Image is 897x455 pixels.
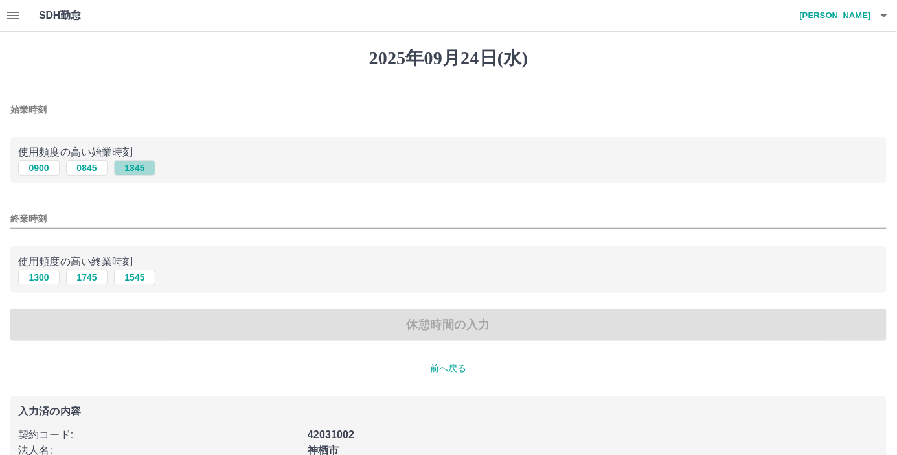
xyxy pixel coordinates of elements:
p: 契約コード : [18,427,300,443]
button: 1345 [114,160,155,176]
p: 使用頻度の高い終業時刻 [18,254,879,270]
h1: 2025年09月24日(水) [10,47,887,69]
b: 42031002 [308,429,354,440]
button: 1545 [114,270,155,285]
button: 1745 [66,270,108,285]
p: 前へ戻る [10,362,887,375]
button: 0845 [66,160,108,176]
p: 使用頻度の高い始業時刻 [18,145,879,160]
button: 1300 [18,270,60,285]
p: 入力済の内容 [18,406,879,417]
button: 0900 [18,160,60,176]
